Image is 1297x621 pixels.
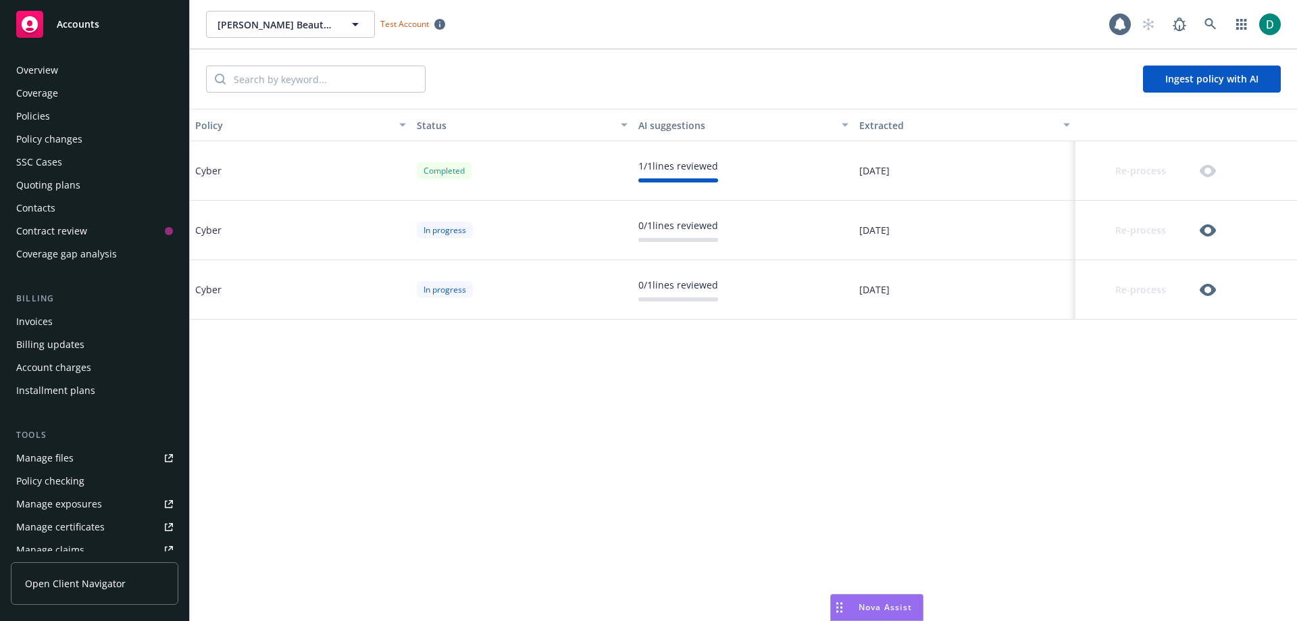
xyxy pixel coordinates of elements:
a: Invoices [11,311,178,332]
div: Policy changes [16,128,82,150]
button: Nova Assist [830,594,923,621]
span: [DATE] [859,282,890,297]
div: Cyber [195,282,222,297]
span: [PERSON_NAME] Beauty Influencer [218,18,334,32]
div: Billing [11,292,178,305]
a: Coverage gap analysis [11,243,178,265]
span: [DATE] [859,223,890,237]
a: Manage certificates [11,516,178,538]
button: Policy [190,109,411,141]
div: Billing updates [16,334,84,355]
div: Manage files [16,447,74,469]
button: Extracted [854,109,1075,141]
a: Manage files [11,447,178,469]
a: Accounts [11,5,178,43]
a: Switch app [1228,11,1255,38]
span: Test Account [380,18,429,30]
div: Cyber [195,223,222,237]
a: Policy checking [11,470,178,492]
span: Nova Assist [859,601,912,613]
a: Policies [11,105,178,127]
div: SSC Cases [16,151,62,173]
div: 0 / 1 lines reviewed [638,218,718,232]
div: Tools [11,428,178,442]
svg: Search [215,74,226,84]
button: AI suggestions [633,109,855,141]
div: Quoting plans [16,174,80,196]
a: SSC Cases [11,151,178,173]
a: Start snowing [1135,11,1162,38]
div: Policy [195,118,391,132]
div: Coverage [16,82,58,104]
div: Contract review [16,220,87,242]
a: Account charges [11,357,178,378]
div: Drag to move [831,595,848,620]
div: Installment plans [16,380,95,401]
a: Coverage [11,82,178,104]
button: [PERSON_NAME] Beauty Influencer [206,11,375,38]
div: AI suggestions [638,118,834,132]
div: In progress [417,281,473,298]
span: [DATE] [859,164,890,178]
a: Manage claims [11,539,178,561]
div: Manage certificates [16,516,105,538]
div: 1 / 1 lines reviewed [638,159,718,173]
a: Billing updates [11,334,178,355]
button: Ingest policy with AI [1143,66,1281,93]
div: Contacts [16,197,55,219]
a: Policy changes [11,128,178,150]
div: Extracted [859,118,1055,132]
div: Policies [16,105,50,127]
input: Search by keyword... [226,66,425,92]
a: Contract review [11,220,178,242]
a: Contacts [11,197,178,219]
div: In progress [417,222,473,239]
a: Overview [11,59,178,81]
a: Quoting plans [11,174,178,196]
span: Test Account [375,17,451,31]
div: Coverage gap analysis [16,243,117,265]
div: Manage claims [16,539,84,561]
a: Report a Bug [1166,11,1193,38]
span: Open Client Navigator [25,576,126,591]
div: Completed [417,162,472,179]
a: Search [1197,11,1224,38]
div: Policy checking [16,470,84,492]
div: Overview [16,59,58,81]
div: Manage exposures [16,493,102,515]
button: Status [411,109,633,141]
a: Installment plans [11,380,178,401]
div: Invoices [16,311,53,332]
div: Status [417,118,613,132]
div: Account charges [16,357,91,378]
div: 0 / 1 lines reviewed [638,278,718,292]
span: Accounts [57,19,99,30]
div: Cyber [195,164,222,178]
img: photo [1259,14,1281,35]
a: Manage exposures [11,493,178,515]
